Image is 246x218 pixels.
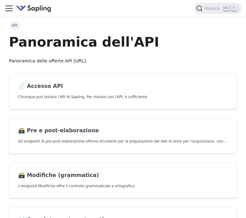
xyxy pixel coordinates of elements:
h2: Edits (Grammar) [18,172,228,179]
p: Anyone can test out Sapling's API. To get started with the API, simply: [18,94,228,100]
button: Attiva/disattiva la barra di navigazione [4,4,14,13]
h2: Pre and Postprocessing [18,127,228,134]
h1: Panoramica dell'API [9,34,237,50]
span: API [9,21,20,30]
h2: API Access [18,83,228,90]
kbd: K [231,5,237,11]
a: Sapling.ai [16,4,54,13]
a: 🗃️ Pre e post-elaborazioneGli endpoint di pre-post-elaborazione offrono strumenti per la preparaz... [9,118,237,154]
p: The Edits endpoint offers grammar and spell checking. [18,183,228,189]
button: Ricerca (Ctrl+K) [194,3,241,14]
nav: Pangrattato [9,21,237,30]
a: 🗃️ Modifiche (grammatica)L'endpoint Modifiche offre il controllo grammaticale e ortografico. [9,163,237,198]
p: Panoramica delle offerte API [URL]. [9,57,237,65]
span: Ricerca [203,6,223,11]
img: Sapling.ai [16,4,51,13]
p: The Pre- Post-processing endpoints offer tools for preparing your text data for ingestation as we... [18,139,228,144]
a: 📄️ Accesso APIChiunque può testare l'API di Sapling. Per iniziare con l'API, è sufficiente: [9,74,237,109]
